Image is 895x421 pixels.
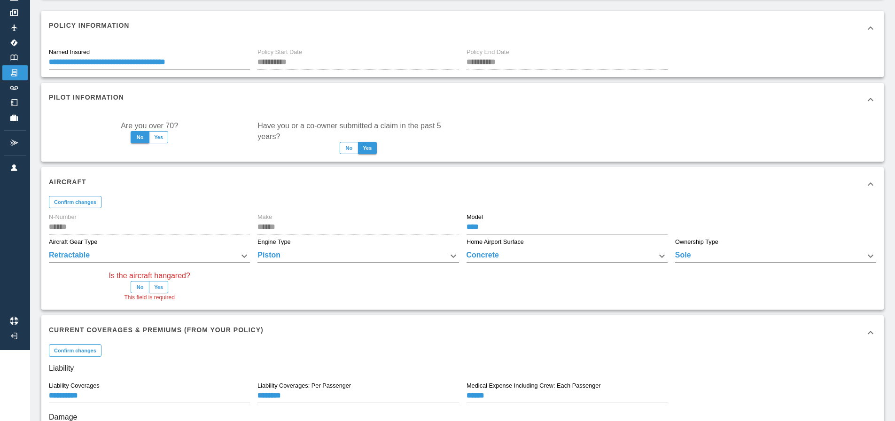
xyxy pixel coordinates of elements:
label: Medical Expense Including Crew: Each Passenger [467,382,601,390]
div: Concrete [467,249,668,263]
button: Confirm changes [49,344,101,357]
div: Current Coverages & Premiums (from your policy) [41,315,884,349]
label: Aircraft Gear Type [49,238,97,246]
button: Yes [149,131,168,143]
label: Named Insured [49,48,90,56]
label: Policy Start Date [257,48,302,56]
label: Liability Coverages: Per Passenger [257,382,351,390]
h6: Pilot Information [49,92,124,102]
h6: Liability [49,362,876,375]
label: Ownership Type [675,238,718,246]
h6: Aircraft [49,177,86,187]
label: Policy End Date [467,48,509,56]
div: Policy Information [41,11,884,45]
label: Have you or a co-owner submitted a claim in the past 5 years? [257,120,459,142]
label: Engine Type [257,238,291,246]
div: Pilot Information [41,83,884,117]
button: No [340,142,358,154]
h6: Policy Information [49,20,129,31]
button: No [131,131,149,143]
div: Retractable [49,249,250,263]
label: Are you over 70? [121,120,178,131]
div: Sole [675,249,876,263]
label: Make [257,213,272,221]
button: Yes [149,281,168,293]
button: No [131,281,149,293]
span: This field is required [124,293,174,303]
button: Yes [358,142,377,154]
label: Model [467,213,483,221]
button: Confirm changes [49,196,101,208]
label: N-Number [49,213,77,221]
label: Liability Coverages [49,382,100,390]
label: Is the aircraft hangared? [109,270,190,281]
h6: Current Coverages & Premiums (from your policy) [49,325,264,335]
div: Piston [257,249,459,263]
label: Home Airport Surface [467,238,524,246]
div: Aircraft [41,167,884,201]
